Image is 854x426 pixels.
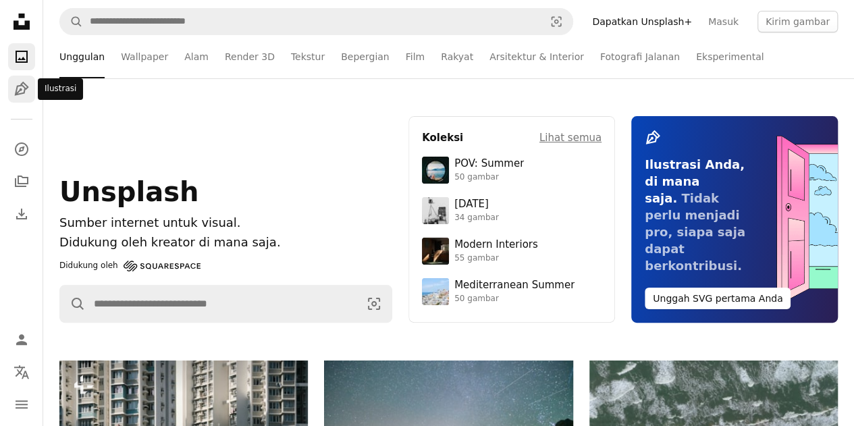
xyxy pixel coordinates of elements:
img: photo-1682590564399-95f0109652fe [422,197,449,224]
div: POV: Summer [454,157,524,171]
a: Rakyat [441,35,473,78]
a: Tekstur [291,35,325,78]
span: Ilustrasi Anda, di mana saja. [645,157,745,205]
a: Film [406,35,425,78]
button: Menu [8,391,35,418]
button: Pencarian di Unsplash [60,9,83,34]
form: Temuka visual di seluruh situs [59,285,392,323]
div: [DATE] [454,198,499,211]
button: Bahasa [8,358,35,385]
a: Masuk [700,11,747,32]
img: premium_photo-1688410049290-d7394cc7d5df [422,278,449,305]
a: Lihat semua [539,130,602,146]
a: Arsitektur & Interior [489,35,584,78]
h4: Koleksi [422,130,463,146]
a: Didukung oleh [59,258,201,274]
div: 50 gambar [454,172,524,183]
a: Riwayat Pengunduhan [8,201,35,228]
div: Mediterranean Summer [454,279,575,292]
button: Pencarian di Unsplash [60,286,86,322]
button: Pencarian visual [540,9,572,34]
div: 50 gambar [454,294,575,304]
img: premium_photo-1753820185677-ab78a372b033 [422,157,449,184]
div: Modern Interiors [454,238,538,252]
h1: Sumber internet untuk visual. [59,213,392,233]
div: 34 gambar [454,213,499,223]
a: Ilustrasi [8,76,35,103]
p: Didukung oleh kreator di mana saja. [59,233,392,252]
a: Masuk/Daftar [8,326,35,353]
img: premium_photo-1747189286942-bc91257a2e39 [422,238,449,265]
a: Modern Interiors55 gambar [422,238,602,265]
a: Dapatkan Unsplash+ [584,11,700,32]
a: Alam [184,35,209,78]
a: Beranda — Unsplash [8,8,35,38]
a: Jelajahi [8,136,35,163]
a: Koleksi [8,168,35,195]
a: Eksperimental [696,35,764,78]
a: [DATE]34 gambar [422,197,602,224]
button: Kirim gambar [757,11,838,32]
a: Foto [8,43,35,70]
a: Fotografi Jalanan [600,35,680,78]
button: Unggah SVG pertama Anda [645,288,791,309]
div: 55 gambar [454,253,538,264]
a: Mediterranean Summer50 gambar [422,278,602,305]
button: Pencarian visual [356,286,392,322]
a: Render 3D [225,35,275,78]
a: POV: Summer50 gambar [422,157,602,184]
form: Temuka visual di seluruh situs [59,8,573,35]
span: Unsplash [59,176,198,207]
a: Bepergian [341,35,389,78]
a: Wallpaper [121,35,168,78]
span: Tidak perlu menjadi pro, siapa saja dapat berkontribusi. [645,191,745,273]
